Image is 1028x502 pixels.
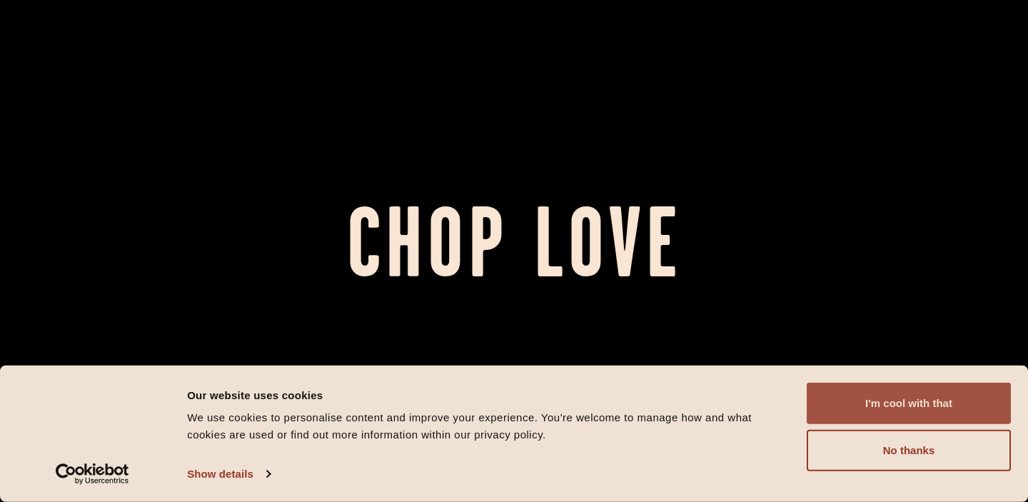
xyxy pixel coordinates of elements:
[187,463,270,485] a: Show details
[187,386,790,403] div: Our website uses cookies
[30,463,155,485] a: Usercentrics Cookiebot - opens in a new window
[187,409,790,443] div: We use cookies to personalise content and improve your experience. You're welcome to manage how a...
[807,383,1011,424] button: I'm cool with that
[807,430,1011,471] button: No thanks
